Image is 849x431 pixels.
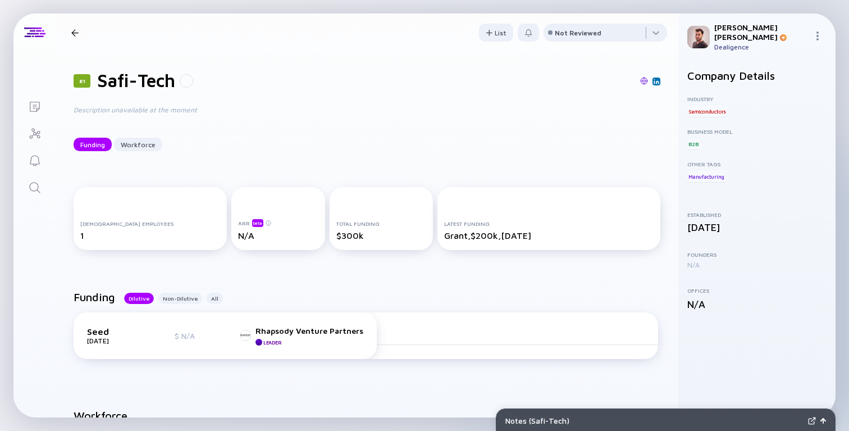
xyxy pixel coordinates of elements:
div: 1 [80,230,220,241]
div: Seed [87,326,143,337]
h2: Company Details [687,69,827,82]
div: Business Model [687,128,827,135]
button: Funding [74,138,112,151]
div: Funding [74,136,112,153]
button: Dilutive [124,293,154,304]
div: Latest Funding [444,220,654,227]
div: N/A [687,261,827,269]
img: Expand Notes [808,417,816,425]
div: [PERSON_NAME] [PERSON_NAME] [714,22,809,42]
div: Other Tags [687,161,827,167]
div: Description unavailable at the moment [74,105,433,115]
div: $300k [336,230,426,241]
div: Notes ( Safi-Tech ) [505,416,804,425]
div: Not Reviewed [555,29,601,37]
button: Non-Dilutive [158,293,202,304]
div: 81 [74,74,90,88]
div: beta [252,219,263,227]
a: Search [13,173,56,200]
img: Gil Profile Picture [687,26,710,48]
img: Menu [813,31,822,40]
div: [DEMOGRAPHIC_DATA] Employees [80,220,220,227]
button: List [479,24,513,42]
h2: Funding [74,291,115,303]
div: [DATE] [87,337,143,345]
a: Reminders [13,146,56,173]
h1: Safi-Tech [97,70,175,91]
div: $ N/A [175,331,208,341]
div: Established [687,211,827,218]
button: Workforce [114,138,162,151]
div: N/A [687,298,827,310]
a: Rhapsody Venture PartnersLeader [240,326,363,346]
img: Open Notes [820,418,826,424]
div: N/A [238,230,318,241]
div: Dealigence [714,43,809,51]
div: Founders [687,251,827,258]
div: ARR [238,219,318,227]
a: Investor Map [13,119,56,146]
div: Leader [263,339,281,346]
div: Rhapsody Venture Partners [255,326,363,335]
h2: Workforce [74,409,660,422]
img: Safi-Tech Linkedin Page [654,79,659,84]
div: Semiconductors [687,106,727,117]
div: Total Funding [336,220,426,227]
div: [DATE] [687,221,827,233]
div: Industry [687,96,827,102]
div: Manufacturing [687,171,725,182]
button: All [207,293,223,304]
div: Grant, $200k, [DATE] [444,230,654,241]
div: B2B [687,138,699,149]
div: Workforce [114,136,162,153]
a: Lists [13,92,56,119]
img: Safi-Tech Website [640,77,648,85]
div: Offices [687,287,827,294]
